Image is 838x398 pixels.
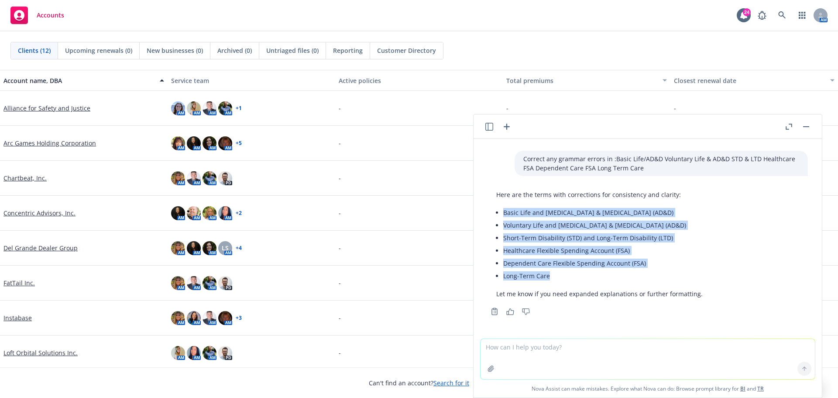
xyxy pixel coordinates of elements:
a: Chartbeat, Inc. [3,173,47,183]
a: Search for it [433,379,469,387]
img: photo [187,136,201,150]
span: Clients (12) [18,46,51,55]
span: - [339,208,341,218]
img: photo [203,276,216,290]
img: photo [203,136,216,150]
img: photo [218,101,232,115]
span: - [339,243,341,253]
span: - [339,138,341,148]
a: Loft Orbital Solutions Inc. [3,348,78,357]
a: Accounts [7,3,68,28]
li: Short-Term Disability (STD) and Long-Term Disability (LTD) [503,232,703,244]
img: photo [187,276,201,290]
a: Instabase [3,313,32,322]
img: photo [171,101,185,115]
span: Untriaged files (0) [266,46,319,55]
span: Archived (0) [217,46,252,55]
img: photo [203,346,216,360]
img: photo [171,241,185,255]
img: photo [171,311,185,325]
li: Long-Term Care [503,270,703,282]
span: - [674,104,676,113]
a: + 1 [236,106,242,111]
a: + 3 [236,315,242,321]
img: photo [218,171,232,185]
a: Alliance for Safety and Justice [3,104,90,113]
img: photo [171,171,185,185]
img: photo [187,346,201,360]
span: Customer Directory [377,46,436,55]
a: Arc Games Holding Corporation [3,138,96,148]
li: Voluntary Life and [MEDICAL_DATA] & [MEDICAL_DATA] (AD&D) [503,219,703,232]
img: photo [171,206,185,220]
button: Service team [168,70,335,91]
span: Nova Assist can make mistakes. Explore what Nova can do: Browse prompt library for and [477,380,818,398]
img: photo [203,241,216,255]
button: Total premiums [503,70,670,91]
img: photo [218,311,232,325]
li: Basic Life and [MEDICAL_DATA] & [MEDICAL_DATA] (AD&D) [503,206,703,219]
img: photo [203,101,216,115]
img: photo [218,346,232,360]
img: photo [203,311,216,325]
a: Report a Bug [753,7,771,24]
a: BI [740,385,745,392]
a: + 4 [236,246,242,251]
a: Del Grande Dealer Group [3,243,78,253]
p: Let me know if you need expanded explanations or further formatting. [496,289,703,298]
img: photo [218,136,232,150]
p: Correct any grammar errors in :Basic Life/AD&D Voluntary Life & AD&D STD & LTD Healthcare FSA Dep... [523,154,799,173]
span: - [339,173,341,183]
span: - [339,313,341,322]
span: - [339,348,341,357]
a: TR [757,385,764,392]
span: Upcoming renewals (0) [65,46,132,55]
img: photo [187,101,201,115]
span: Accounts [37,12,64,19]
img: photo [171,276,185,290]
span: Reporting [333,46,363,55]
a: Concentric Advisors, Inc. [3,208,76,218]
span: Can't find an account? [369,378,469,388]
img: photo [171,346,185,360]
button: Thumbs down [519,305,533,318]
button: Closest renewal date [670,70,838,91]
img: photo [171,136,185,150]
span: - [339,104,341,113]
img: photo [187,206,201,220]
img: photo [203,171,216,185]
div: Account name, DBA [3,76,155,85]
div: Active policies [339,76,499,85]
div: 24 [743,8,751,16]
span: New businesses (0) [147,46,203,55]
li: Dependent Care Flexible Spending Account (FSA) [503,257,703,270]
button: Active policies [335,70,503,91]
img: photo [187,311,201,325]
div: Service team [171,76,332,85]
span: - [339,278,341,287]
div: Total premiums [506,76,657,85]
img: photo [218,276,232,290]
a: FatTail Inc. [3,278,35,287]
a: Search [773,7,791,24]
img: photo [218,206,232,220]
span: - [506,104,508,113]
img: photo [187,241,201,255]
a: + 2 [236,211,242,216]
img: photo [187,171,201,185]
a: Switch app [793,7,811,24]
div: Closest renewal date [674,76,825,85]
svg: Copy to clipboard [491,308,498,315]
a: + 5 [236,141,242,146]
span: LS [222,243,229,253]
p: Here are the terms with corrections for consistency and clarity: [496,190,703,199]
img: photo [203,206,216,220]
li: Healthcare Flexible Spending Account (FSA) [503,244,703,257]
